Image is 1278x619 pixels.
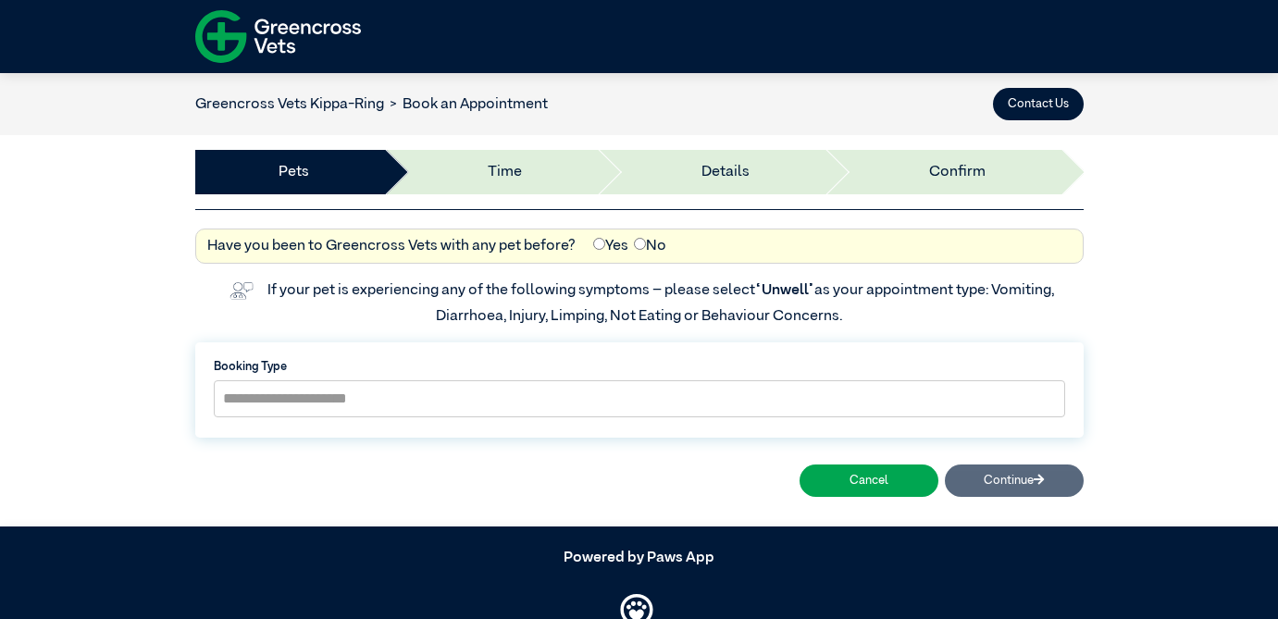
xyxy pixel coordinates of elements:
label: Have you been to Greencross Vets with any pet before? [207,235,576,257]
label: Yes [593,235,628,257]
input: No [634,238,646,250]
nav: breadcrumb [195,93,549,116]
label: Booking Type [214,358,1065,376]
li: Book an Appointment [384,93,549,116]
button: Cancel [800,464,938,497]
input: Yes [593,238,605,250]
label: No [634,235,666,257]
label: If your pet is experiencing any of the following symptoms – please select as your appointment typ... [267,283,1057,324]
img: f-logo [195,5,361,68]
h5: Powered by Paws App [195,550,1084,567]
img: vet [224,276,259,305]
a: Pets [279,161,309,183]
button: Contact Us [993,88,1084,120]
span: “Unwell” [755,283,814,298]
a: Greencross Vets Kippa-Ring [195,97,384,112]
